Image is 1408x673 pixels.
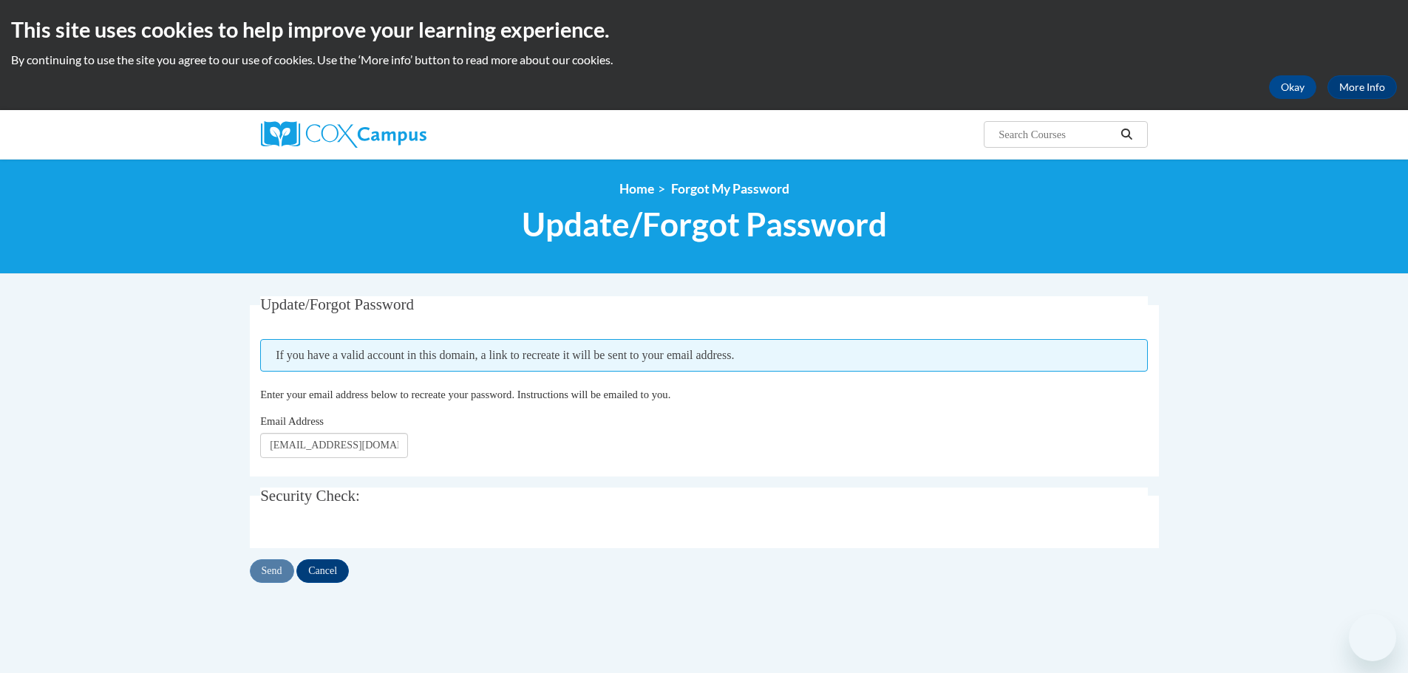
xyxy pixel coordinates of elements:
p: By continuing to use the site you agree to our use of cookies. Use the ‘More info’ button to read... [11,52,1397,68]
span: Security Check: [260,487,360,505]
a: Home [619,181,654,197]
h2: This site uses cookies to help improve your learning experience. [11,15,1397,44]
input: Email [260,433,408,458]
span: Update/Forgot Password [260,295,414,313]
span: Email Address [260,415,324,427]
button: Okay [1269,75,1316,99]
span: Update/Forgot Password [522,205,887,244]
input: Search Courses [997,126,1115,143]
span: Enter your email address below to recreate your password. Instructions will be emailed to you. [260,389,670,400]
a: More Info [1327,75,1397,99]
a: Cox Campus [261,121,542,148]
img: Cox Campus [261,121,426,148]
span: If you have a valid account in this domain, a link to recreate it will be sent to your email addr... [260,339,1148,372]
button: Search [1115,126,1137,143]
span: Forgot My Password [671,181,789,197]
input: Cancel [296,559,349,583]
iframe: Button to launch messaging window [1349,614,1396,661]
